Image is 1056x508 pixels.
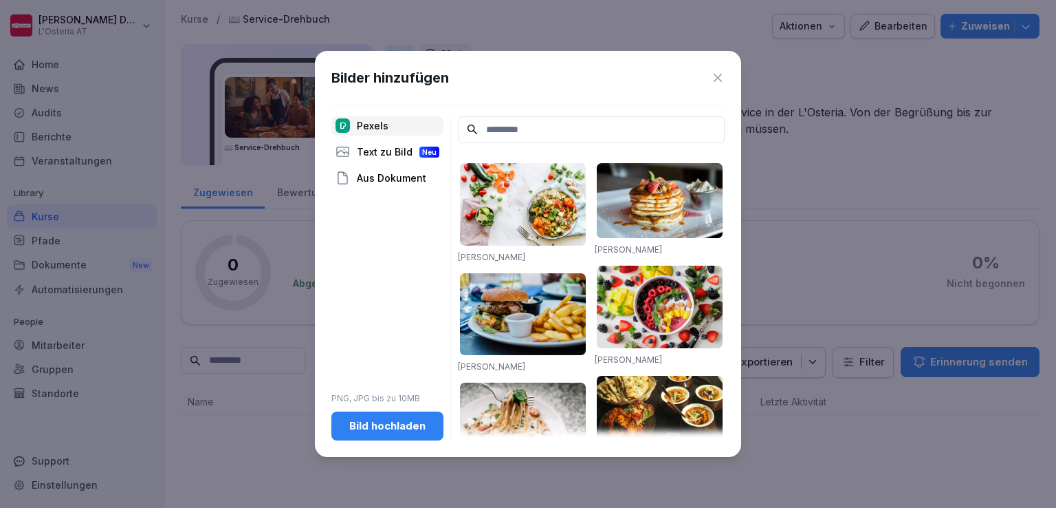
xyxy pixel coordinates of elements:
[460,383,586,465] img: pexels-photo-1279330.jpeg
[597,266,723,348] img: pexels-photo-1099680.jpeg
[460,273,586,356] img: pexels-photo-70497.jpeg
[458,361,525,372] a: [PERSON_NAME]
[458,252,525,262] a: [PERSON_NAME]
[331,67,449,88] h1: Bilder hinzufügen
[331,169,443,188] div: Aus Dokument
[595,354,662,365] a: [PERSON_NAME]
[595,244,662,255] a: [PERSON_NAME]
[331,116,443,136] div: Pexels
[335,118,350,133] img: pexels.png
[597,376,723,445] img: pexels-photo-958545.jpeg
[419,147,439,158] div: Neu
[331,392,443,405] p: PNG, JPG bis zu 10MB
[331,412,443,441] button: Bild hochladen
[331,142,443,162] div: Text zu Bild
[342,419,432,434] div: Bild hochladen
[597,163,723,238] img: pexels-photo-376464.jpeg
[460,163,586,246] img: pexels-photo-1640777.jpeg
